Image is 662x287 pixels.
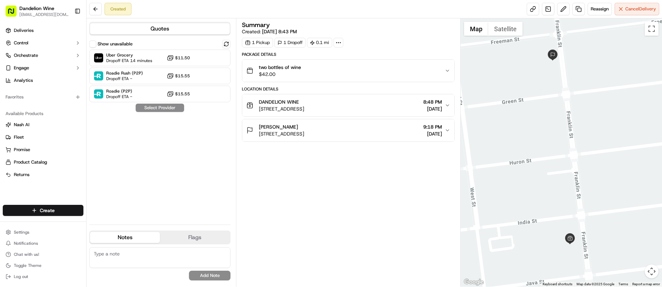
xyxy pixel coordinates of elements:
a: Deliveries [3,25,83,36]
div: Past conversations [7,90,46,96]
img: Uber Grocery [94,53,103,62]
div: Available Products [3,108,83,119]
button: Orchestrate [3,50,83,61]
a: Promise [6,147,81,153]
span: Product Catalog [14,159,47,165]
button: Notifications [3,238,83,248]
span: Analytics [14,77,33,84]
img: 1736555255976-a54dd68f-1ca7-489b-9aae-adbdc363a1c4 [7,66,19,79]
span: 8:48 PM [423,98,442,105]
div: 0.1 mi [307,38,332,47]
div: We're available if you need us! [31,73,95,79]
button: Control [3,37,83,49]
a: Powered byPylon [49,172,84,177]
div: 💻 [58,156,64,161]
button: Nash AI [3,119,83,130]
button: Toggle fullscreen view [645,22,659,36]
span: Orchestrate [14,52,38,59]
span: [DATE] [423,105,442,112]
span: Roadie (P2P) [106,88,132,94]
span: Chat with us! [14,252,39,257]
button: Chat with us! [3,250,83,259]
span: $11.50 [175,55,190,61]
span: Map data ©2025 Google [577,282,614,286]
button: Fleet [3,132,83,143]
span: Reassign [591,6,609,12]
span: API Documentation [65,155,111,162]
span: Wisdom [PERSON_NAME] [21,107,74,113]
img: Roadie Rush (P2P) [94,71,103,80]
img: Wisdom Oko [7,101,18,114]
button: Returns [3,169,83,180]
a: Fleet [6,134,81,140]
span: Returns [14,172,29,178]
span: Deliveries [14,27,34,34]
button: Toggle Theme [3,261,83,270]
button: Show satellite imagery [488,22,523,36]
span: [DATE] [423,130,442,137]
span: Uber Grocery [106,52,152,58]
span: [STREET_ADDRESS] [259,105,304,112]
button: Product Catalog [3,157,83,168]
span: [DATE] [79,107,93,113]
span: Pylon [69,172,84,177]
span: [DATE] 8:43 PM [262,28,297,35]
h3: Summary [242,22,270,28]
a: Terms (opens in new tab) [618,282,628,286]
img: Wisdom Oko [7,120,18,133]
span: Roadie Rush (P2P) [106,70,143,76]
button: [PERSON_NAME][STREET_ADDRESS]9:18 PM[DATE] [242,119,454,141]
div: 📗 [7,156,12,161]
a: 📗Knowledge Base [4,152,56,165]
label: Show unavailable [98,41,133,47]
span: Promise [14,147,30,153]
div: Location Details [242,86,455,92]
button: Notes [90,232,160,243]
span: Created: [242,28,297,35]
img: Roadie (P2P) [94,89,103,98]
a: Analytics [3,75,83,86]
button: Settings [3,227,83,237]
div: Package Details [242,52,455,57]
span: Settings [14,229,29,235]
span: $15.55 [175,73,190,79]
span: $42.00 [259,71,301,78]
span: [STREET_ADDRESS] [259,130,304,137]
span: DANDELION WINE [259,98,299,105]
span: Engage [14,65,29,71]
span: Notifications [14,241,38,246]
span: Dropoff ETA - [106,76,143,81]
button: $11.50 [167,54,190,61]
button: Log out [3,272,83,281]
span: Fleet [14,134,24,140]
span: Nash AI [14,122,29,128]
a: 💻API Documentation [56,152,114,165]
span: • [75,107,78,113]
img: 1736555255976-a54dd68f-1ca7-489b-9aae-adbdc363a1c4 [14,108,19,113]
span: Toggle Theme [14,263,42,268]
button: Flags [160,232,230,243]
a: Nash AI [6,122,81,128]
button: Show street map [464,22,488,36]
span: 9:18 PM [423,123,442,130]
a: Returns [6,172,81,178]
button: Dandelion Wine [19,5,54,12]
img: Nash [7,7,21,21]
button: CancelDelivery [615,3,659,15]
button: See all [107,89,126,97]
div: 1 Pickup [242,38,273,47]
span: [DATE] [79,126,93,132]
span: Dropoff ETA - [106,94,132,99]
button: Create [3,205,83,216]
span: Knowledge Base [14,155,53,162]
button: [EMAIL_ADDRESS][DOMAIN_NAME] [19,12,69,17]
button: two bottles of wine$42.00 [242,60,454,82]
span: $15.55 [175,91,190,97]
div: 1 Dropoff [274,38,306,47]
img: 1736555255976-a54dd68f-1ca7-489b-9aae-adbdc363a1c4 [14,127,19,132]
button: Keyboard shortcuts [543,282,572,287]
div: Favorites [3,92,83,103]
button: Promise [3,144,83,155]
span: Create [40,207,55,214]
